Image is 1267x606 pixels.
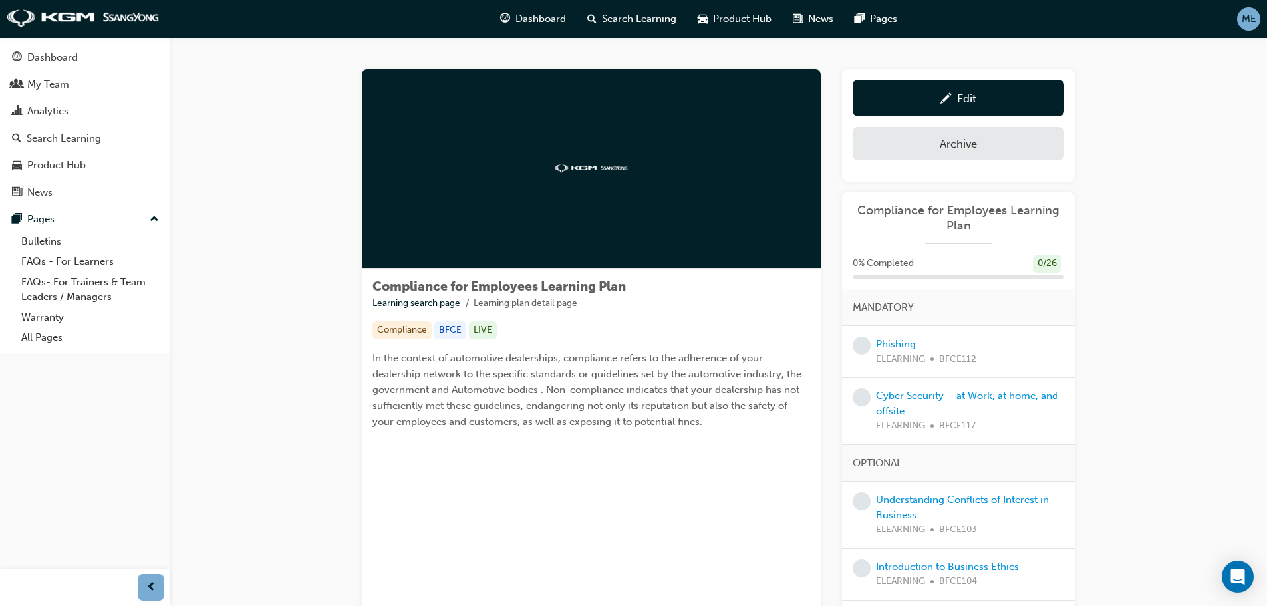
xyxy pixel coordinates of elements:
[150,211,159,228] span: up-icon
[5,207,164,231] button: Pages
[372,321,432,339] div: Compliance
[434,321,466,339] div: BFCE
[372,279,626,294] span: Compliance for Employees Learning Plan
[940,93,952,106] span: pencil-icon
[12,133,21,145] span: search-icon
[5,43,164,207] button: DashboardMy TeamAnalyticsSearch LearningProduct HubNews
[12,79,22,91] span: people-icon
[1237,7,1260,31] button: ME
[27,185,53,200] div: News
[853,492,871,510] span: learningRecordVerb_NONE-icon
[16,272,164,307] a: FAQs- For Trainers & Team Leaders / Managers
[876,418,925,434] span: ELEARNING
[5,73,164,97] a: My Team
[853,559,871,577] span: learningRecordVerb_NONE-icon
[16,231,164,252] a: Bulletins
[876,390,1058,417] a: Cyber Security – at Work, at home, and offsite
[853,456,902,471] span: OPTIONAL
[939,418,976,434] span: BFCE117
[12,214,22,226] span: pages-icon
[876,574,925,589] span: ELEARNING
[7,9,160,28] img: kgm
[1222,561,1254,593] div: Open Intercom Messenger
[12,160,22,172] span: car-icon
[5,180,164,205] a: News
[5,153,164,178] a: Product Hub
[844,5,908,33] a: pages-iconPages
[939,574,977,589] span: BFCE104
[372,297,460,309] a: Learning search page
[555,164,628,173] img: kgm
[27,158,86,173] div: Product Hub
[853,127,1064,160] button: Archive
[939,522,977,537] span: BFCE103
[876,338,916,350] a: Phishing
[876,561,1019,573] a: Introduction to Business Ethics
[27,77,69,92] div: My Team
[474,296,577,311] li: Learning plan detail page
[940,137,977,150] div: Archive
[587,11,597,27] span: search-icon
[853,300,914,315] span: MANDATORY
[939,352,976,367] span: BFCE112
[16,307,164,328] a: Warranty
[27,131,101,146] div: Search Learning
[876,494,1049,521] a: Understanding Conflicts of Interest in Business
[146,579,156,596] span: prev-icon
[372,352,804,428] span: In the context of automotive dealerships, compliance refers to the adherence of your dealership n...
[12,106,22,118] span: chart-icon
[713,11,772,27] span: Product Hub
[853,203,1064,233] a: Compliance for Employees Learning Plan
[515,11,566,27] span: Dashboard
[957,92,976,105] div: Edit
[782,5,844,33] a: news-iconNews
[27,212,55,227] div: Pages
[602,11,676,27] span: Search Learning
[853,80,1064,116] a: Edit
[5,45,164,70] a: Dashboard
[1242,11,1256,27] span: ME
[876,522,925,537] span: ELEARNING
[469,321,497,339] div: LIVE
[5,126,164,151] a: Search Learning
[687,5,782,33] a: car-iconProduct Hub
[490,5,577,33] a: guage-iconDashboard
[853,337,871,355] span: learningRecordVerb_NONE-icon
[500,11,510,27] span: guage-icon
[12,52,22,64] span: guage-icon
[793,11,803,27] span: news-icon
[853,388,871,406] span: learningRecordVerb_NONE-icon
[577,5,687,33] a: search-iconSearch Learning
[876,352,925,367] span: ELEARNING
[12,187,22,199] span: news-icon
[855,11,865,27] span: pages-icon
[698,11,708,27] span: car-icon
[16,251,164,272] a: FAQs - For Learners
[27,104,69,119] div: Analytics
[870,11,897,27] span: Pages
[808,11,833,27] span: News
[853,256,914,271] span: 0 % Completed
[1033,255,1061,273] div: 0 / 26
[27,50,78,65] div: Dashboard
[5,99,164,124] a: Analytics
[16,327,164,348] a: All Pages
